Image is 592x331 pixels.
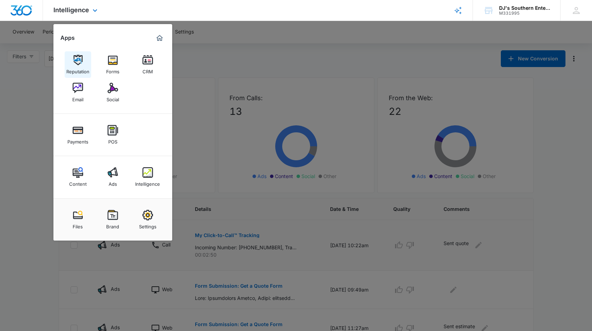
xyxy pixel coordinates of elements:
[100,51,126,78] a: Forms
[100,164,126,190] a: Ads
[60,35,75,41] h2: Apps
[69,178,87,187] div: Content
[72,93,83,102] div: Email
[108,135,117,145] div: POS
[134,51,161,78] a: CRM
[139,220,156,229] div: Settings
[499,5,550,11] div: account name
[65,122,91,148] a: Payments
[106,65,119,74] div: Forms
[154,32,165,44] a: Marketing 360® Dashboard
[65,79,91,106] a: Email
[106,220,119,229] div: Brand
[107,93,119,102] div: Social
[134,206,161,233] a: Settings
[135,178,160,187] div: Intelligence
[65,51,91,78] a: Reputation
[53,6,89,14] span: Intelligence
[65,164,91,190] a: Content
[100,79,126,106] a: Social
[66,65,89,74] div: Reputation
[134,164,161,190] a: Intelligence
[499,11,550,16] div: account id
[142,65,153,74] div: CRM
[67,135,88,145] div: Payments
[65,206,91,233] a: Files
[73,220,83,229] div: Files
[100,122,126,148] a: POS
[109,178,117,187] div: Ads
[100,206,126,233] a: Brand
